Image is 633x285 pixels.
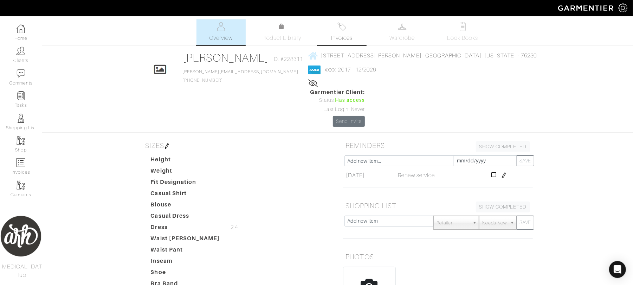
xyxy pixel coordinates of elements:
a: Product Library [257,23,306,42]
span: [STREET_ADDRESS][PERSON_NAME] [GEOGRAPHIC_DATA], [US_STATE] - 75230 [321,52,537,59]
img: garments-icon-b7da505a4dc4fd61783c78ac3ca0ef83fa9d6f193b1c9dc38574b1d14d53ca28.png [17,181,25,190]
a: [PERSON_NAME][EMAIL_ADDRESS][DOMAIN_NAME] [182,69,298,74]
dt: Waist [PERSON_NAME] [146,234,226,246]
img: american_express-1200034d2e149cdf2cc7894a33a747db654cf6f8355cb502592f1d228b2ac700.png [308,66,321,74]
dt: Fit Designation [146,178,226,189]
img: wardrobe-487a4870c1b7c33e795ec22d11cfc2ed9d08956e64fb3008fe2437562e282088.svg [398,22,407,31]
div: Open Intercom Messenger [609,261,626,278]
a: SHOW COMPLETED [476,202,530,212]
img: pen-cf24a1663064a2ec1b9c1bd2387e9de7a2fa800b781884d57f21acf72779bad2.png [501,173,507,178]
div: Status: [310,97,365,104]
div: Last Login: Never [310,106,365,113]
dt: Inseam [146,257,226,268]
h5: PHOTOS [343,250,533,264]
a: Look Books [438,19,487,45]
span: [PHONE_NUMBER] [182,69,298,83]
a: Wardrobe [378,19,427,45]
h5: SIZES [143,138,332,153]
span: Needs Now [482,216,507,230]
dt: Blouse [146,200,226,212]
span: Renew service [398,171,435,180]
img: orders-27d20c2124de7fd6de4e0e44c1d41de31381a507db9b33961299e4e07d508b8c.svg [337,22,346,31]
span: [DATE] [346,171,365,180]
img: dashboard-icon-dbcd8f5a0b271acd01030246c82b418ddd0df26cd7fceb0bd07c9910d44c42f6.png [17,24,25,33]
input: Add new item... [344,155,454,166]
a: xxxx-2017 - 12/2026 [325,67,376,73]
span: Product Library [261,34,301,42]
h5: SHOPPING LIST [343,199,533,213]
img: clients-icon-6bae9207a08558b7cb47a8932f037763ab4055f8c8b6bfacd5dc20c3e0201464.png [17,47,25,55]
input: Add new item [344,216,434,227]
a: Invoices [317,19,367,45]
img: todo-9ac3debb85659649dc8f770b8b6100bb5dab4b48dedcbae339e5042a72dfd3cc.svg [458,22,467,31]
img: garments-icon-b7da505a4dc4fd61783c78ac3ca0ef83fa9d6f193b1c9dc38574b1d14d53ca28.png [17,136,25,145]
span: Garmentier Client: [310,88,365,97]
dt: Weight [146,167,226,178]
img: pen-cf24a1663064a2ec1b9c1bd2387e9de7a2fa800b781884d57f21acf72779bad2.png [164,143,170,149]
img: reminder-icon-8004d30b9f0a5d33ae49ab947aed9ed385cf756f9e5892f1edd6e32f2345188e.png [17,91,25,100]
h5: REMINDERS [343,138,533,153]
a: [PERSON_NAME] [182,51,269,64]
img: stylists-icon-eb353228a002819b7ec25b43dbf5f0378dd9e0616d9560372ff212230b889e62.png [17,114,25,123]
img: basicinfo-40fd8af6dae0f16599ec9e87c0ef1c0a1fdea2edbe929e3d69a839185d80c458.svg [217,22,225,31]
img: comment-icon-a0a6a9ef722e966f86d9cbdc48e553b5cf19dbc54f86b18d962a5391bc8f6eb6.png [17,69,25,78]
button: SAVE [517,216,534,230]
a: Overview [196,19,246,45]
span: 2,4 [231,223,238,231]
a: [STREET_ADDRESS][PERSON_NAME] [GEOGRAPHIC_DATA], [US_STATE] - 75230 [308,51,537,60]
dt: Dress [146,223,226,234]
img: garmentier-logo-header-white-b43fb05a5012e4ada735d5af1a66efaba907eab6374d6393d1fbf88cb4ef424d.png [555,2,619,14]
span: Overview [209,34,233,42]
a: Send Invite [333,116,365,127]
img: gear-icon-white-bd11855cb880d31180b6d7d6211b90ccbf57a29d726f0c71d8c61bd08dd39cc2.png [619,4,627,12]
img: orders-icon-0abe47150d42831381b5fb84f609e132dff9fe21cb692f30cb5eec754e2cba89.png [17,158,25,167]
dt: Shoe [146,268,226,279]
span: Wardrobe [389,34,415,42]
span: Retailer [437,216,470,230]
dt: Casual Shirt [146,189,226,200]
dt: Height [146,155,226,167]
span: Has access [335,97,365,104]
span: Invoices [331,34,353,42]
span: ID: #228311 [272,55,303,63]
dt: Casual Dress [146,212,226,223]
a: SHOW COMPLETED [476,141,530,152]
span: Look Books [447,34,478,42]
button: SAVE [517,155,534,166]
dt: Waist Pant [146,246,226,257]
